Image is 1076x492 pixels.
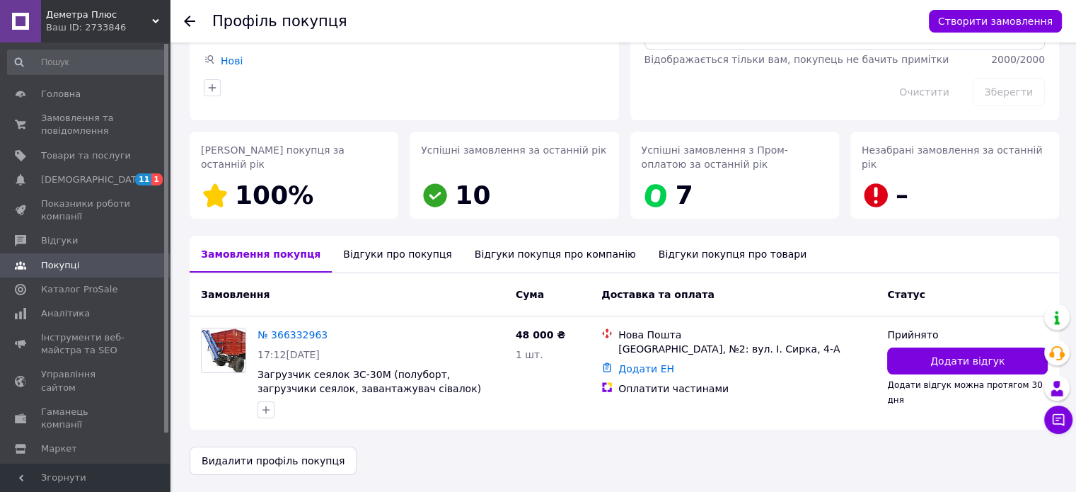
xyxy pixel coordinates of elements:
a: Загрузчик сеялок ЗС-30М (полуборт, загрузчики сеялок, завантажувач сівалок) [258,369,481,394]
div: [GEOGRAPHIC_DATA], №2: вул. І. Сирка, 4-А [618,342,876,356]
span: 48 000 ₴ [516,329,566,341]
span: 10 [455,181,490,210]
span: Додати відгук [930,354,1005,368]
div: Оплатити частинами [618,382,876,396]
div: Повернутися назад [184,14,195,28]
span: Гаманець компанії [41,406,131,431]
span: Покупці [41,259,79,272]
span: Відгуки [41,234,78,247]
span: Управління сайтом [41,368,131,394]
span: 11 [135,173,151,185]
span: Замовлення та повідомлення [41,112,131,137]
span: [PERSON_NAME] покупця за останній рік [201,144,345,170]
div: Відгуки покупця про товари [647,236,818,273]
span: Каталог ProSale [41,283,117,296]
span: [DEMOGRAPHIC_DATA] [41,173,146,186]
div: Ваш ID: 2733846 [46,21,170,34]
span: Успішні замовлення з Пром-оплатою за останній рік [642,144,788,170]
span: Замовлення [201,289,270,300]
span: Товари та послуги [41,149,131,162]
span: Відображається тільки вам, покупець не бачить примітки [644,54,949,65]
span: Успішні замовлення за останній рік [421,144,606,156]
img: Фото товару [202,328,245,372]
span: 1 [151,173,163,185]
span: Доставка та оплата [601,289,715,300]
span: 7 [676,181,693,210]
span: Статус [887,289,925,300]
span: Показники роботи компанії [41,198,131,223]
span: 17:12[DATE] [258,349,320,360]
button: Створити замовлення [929,10,1062,33]
h1: Профіль покупця [212,13,347,30]
span: Деметра Плюс [46,8,152,21]
span: Інструменти веб-майстра та SEO [41,331,131,357]
span: Незабрані замовлення за останній рік [862,144,1043,170]
span: Додати відгук можна протягом 30 дня [887,380,1042,404]
span: Маркет [41,442,77,455]
a: Додати ЕН [618,363,674,374]
span: Аналітика [41,307,90,320]
input: Пошук [7,50,167,75]
a: Нові [221,55,243,67]
div: Відгуки покупця про компанію [463,236,647,273]
div: Відгуки про покупця [332,236,463,273]
button: Видалити профіль покупця [190,447,357,475]
span: 2000 / 2000 [991,54,1045,65]
span: 100% [235,181,313,210]
div: Нова Пошта [618,328,876,342]
div: Замовлення покупця [190,236,332,273]
button: Чат з покупцем [1044,406,1072,434]
span: 1 шт. [516,349,543,360]
a: Фото товару [201,328,246,373]
button: Додати відгук [887,348,1048,374]
span: Головна [41,88,81,101]
a: № 366332963 [258,329,328,341]
span: Cума [516,289,544,300]
div: Прийнято [887,328,1048,342]
span: – [896,181,908,210]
